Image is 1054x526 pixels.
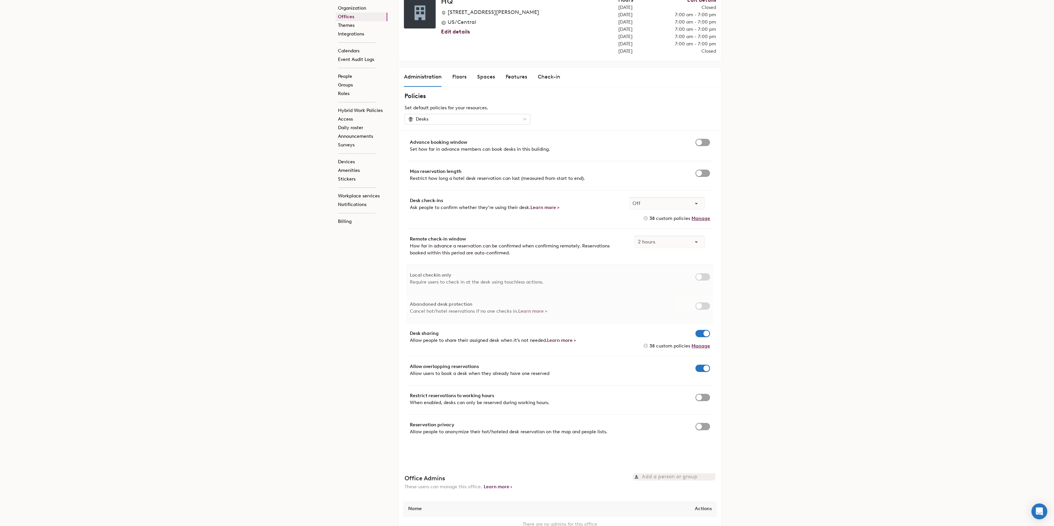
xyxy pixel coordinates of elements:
[441,19,539,26] span: US/Central
[410,197,612,204] span: Desk check-ins
[410,243,610,256] span: How far in advance a reservation can be confirmed when confirming remotely. Reservations booked w...
[410,421,639,428] span: Reservation privacy
[410,392,612,399] span: Restrict reservations to working hours
[405,105,715,111] span: Set default policies for your resources.
[692,343,710,349] a: Manage
[336,158,387,166] a: Devices
[618,5,633,11] span: [DATE]
[336,200,387,209] a: Notifications
[410,363,612,370] span: Allow overlapping reservations
[618,34,633,40] span: [DATE]
[410,236,612,242] span: Remote check-in window
[618,48,633,54] span: [DATE]
[405,483,512,491] p: These users can manage this office.
[618,41,633,47] span: [DATE]
[336,166,387,175] a: Amenities
[336,115,387,124] a: Access
[410,308,547,314] span: Cancel hot/hotel reservations if no one checks in.
[618,26,633,32] span: [DATE]
[336,21,387,30] a: Themes
[336,72,387,81] a: People
[675,12,716,18] span: 7:00 am - 7:00 pm
[410,146,550,152] span: Set how far in advance members can book desks in this building.
[404,73,442,81] div: Administration
[618,12,633,18] span: [DATE]
[452,73,467,81] div: Floors
[692,216,710,221] a: Manage
[701,48,716,54] span: Closed
[410,429,607,435] span: Allow people to anonymize their hot/hoteled desk reservation on the map and people lists.
[409,114,521,124] div: Desks
[336,55,387,64] a: Event Audit Logs
[410,338,576,343] span: Allow people to share their assigned desk when it’s not needed.
[1031,503,1047,519] div: Open Intercom Messenger
[336,192,387,200] a: Workplace services
[405,91,715,101] h3: Policies
[336,124,387,132] a: Daily roster
[675,26,716,32] span: 7:00 am - 7:00 pm
[405,473,512,483] h3: Office Admins
[336,175,387,184] a: Stickers
[441,9,539,16] span: [STREET_ADDRESS][PERSON_NAME]
[336,132,387,141] a: Announcements
[484,484,512,490] a: Learn more
[690,501,717,517] th: Actions
[336,217,387,226] a: Billing
[336,81,387,89] a: Groups
[618,19,633,25] span: [DATE]
[336,106,387,115] a: Hybrid Work Policies
[477,73,495,81] div: Spaces
[336,47,387,55] a: Calendars
[410,272,612,279] span: Local checkin only
[410,205,560,210] span: Ask people to confirm whether they’re using their desk.
[410,279,543,285] span: Require users to check in at the desk using touchless actions.
[441,28,470,35] button: Edit details
[701,5,716,11] span: Closed
[410,176,585,181] span: Restrict how long a hotel desk reservation can last (measured from start to end).
[336,13,387,21] a: Offices
[530,205,560,210] a: Learn more >
[642,473,715,480] input: Add a person or group
[649,216,655,221] span: 38
[538,73,560,81] div: Check-in
[403,501,690,517] th: Name
[649,343,655,349] span: 38
[410,139,612,146] span: Advance booking window
[410,400,549,405] span: When enabled, desks can only be reserved during working hours.
[506,73,527,81] div: Features
[656,343,690,349] span: custom policies
[410,168,612,175] span: Max reservation length
[675,41,716,47] span: 7:00 am - 7:00 pm
[675,34,716,40] span: 7:00 am - 7:00 pm
[336,4,387,13] a: Organization
[547,338,576,343] a: Learn more >
[656,216,690,221] span: custom policies
[336,89,387,98] a: Roles
[675,19,716,25] span: 7:00 am - 7:00 pm
[336,141,387,149] a: Surveys
[336,30,387,38] a: Integrations
[518,308,547,314] a: Learn more >
[410,371,549,376] span: Allow users to book a desk when they already have one reserved
[410,330,612,337] span: Desk sharing
[410,301,612,308] span: Abandoned desk protection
